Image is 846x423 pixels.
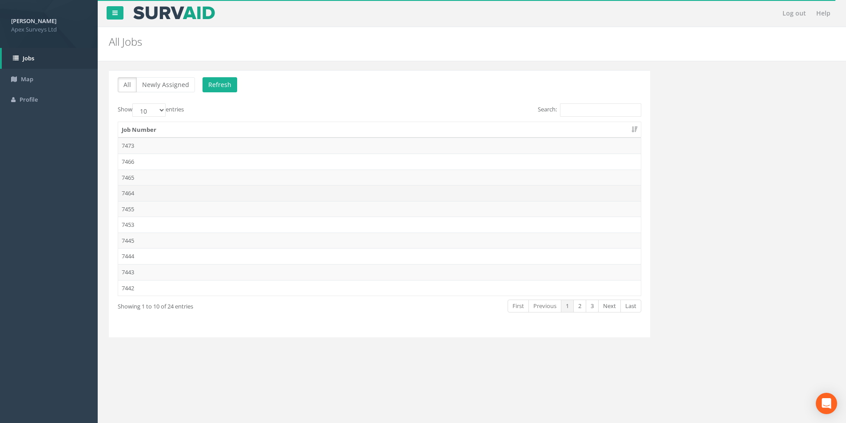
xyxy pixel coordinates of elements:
strong: [PERSON_NAME] [11,17,56,25]
a: Jobs [2,48,98,69]
td: 7455 [118,201,641,217]
button: Newly Assigned [136,77,195,92]
a: First [508,300,529,312]
div: Open Intercom Messenger [816,393,837,414]
td: 7453 [118,217,641,233]
div: Showing 1 to 10 of 24 entries [118,299,328,311]
span: Map [21,75,33,83]
button: Refresh [203,77,237,92]
a: 2 [573,300,586,312]
td: 7466 [118,154,641,170]
td: 7445 [118,233,641,249]
td: 7464 [118,185,641,201]
span: Jobs [23,54,34,62]
a: Next [598,300,621,312]
label: Show entries [118,103,184,117]
td: 7442 [118,280,641,296]
a: [PERSON_NAME] Apex Surveys Ltd [11,15,87,33]
td: 7465 [118,170,641,186]
button: All [118,77,137,92]
a: Previous [528,300,561,312]
span: Profile [20,95,38,103]
a: Last [620,300,641,312]
a: 1 [561,300,574,312]
td: 7443 [118,264,641,280]
input: Search: [560,103,641,117]
label: Search: [538,103,641,117]
a: 3 [586,300,599,312]
th: Job Number: activate to sort column ascending [118,122,641,138]
h2: All Jobs [109,36,712,47]
span: Apex Surveys Ltd [11,25,87,34]
td: 7444 [118,248,641,264]
select: Showentries [132,103,166,117]
td: 7473 [118,138,641,154]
